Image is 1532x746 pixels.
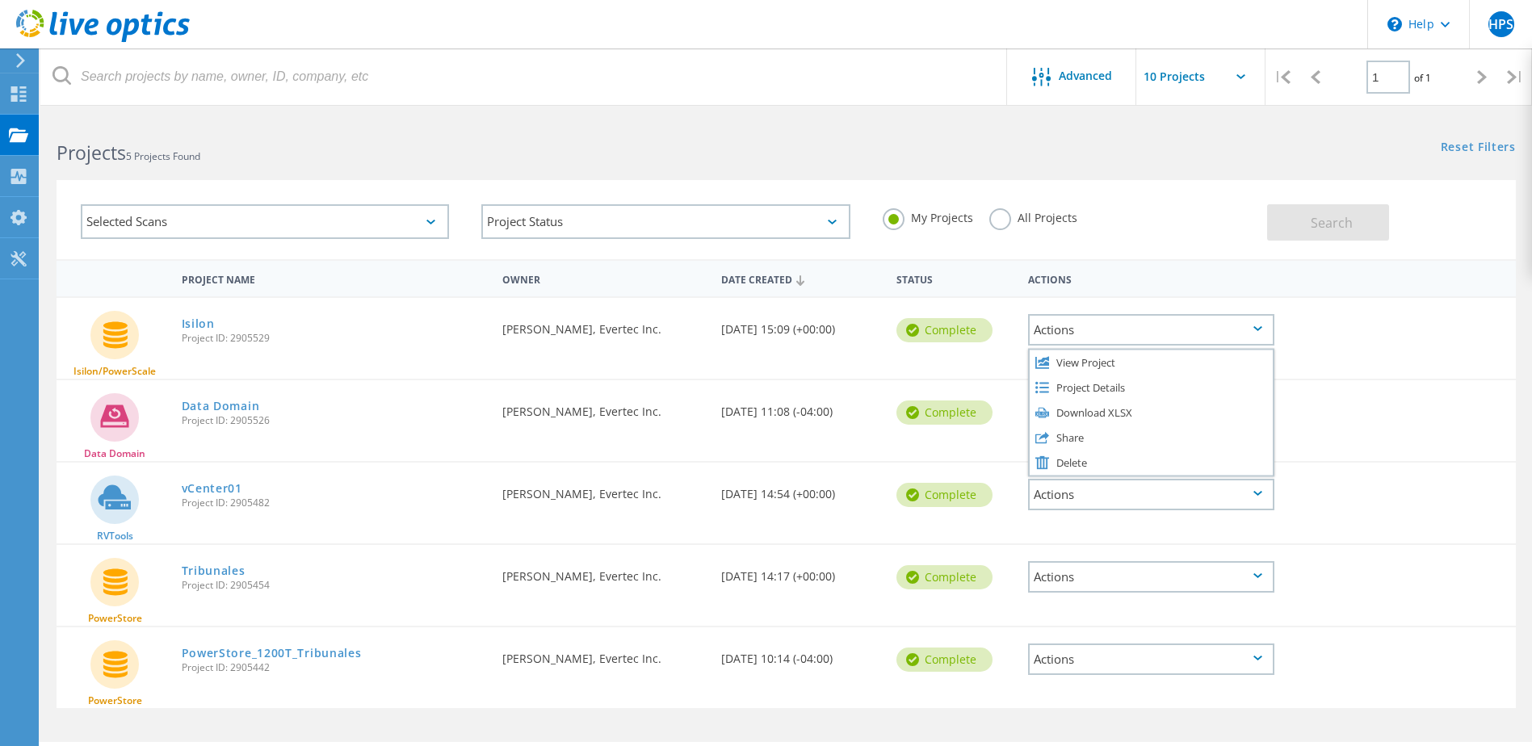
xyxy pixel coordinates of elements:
label: My Projects [883,208,973,224]
div: [PERSON_NAME], Evertec Inc. [494,380,713,434]
div: Date Created [713,263,888,294]
button: Search [1267,204,1389,241]
span: Advanced [1059,70,1112,82]
div: Complete [896,400,993,425]
div: Actions [1028,561,1274,593]
a: Isilon [182,318,215,329]
span: Project ID: 2905454 [182,580,487,590]
div: [DATE] 11:08 (-04:00) [713,380,888,434]
span: Project ID: 2905442 [182,663,487,673]
div: Selected Scans [81,204,449,239]
div: Actions [1028,314,1274,346]
div: View Project [1030,350,1273,375]
div: Actions [1028,643,1274,675]
div: Complete [896,565,993,589]
div: Status [888,263,1020,293]
div: [PERSON_NAME], Evertec Inc. [494,627,713,681]
svg: \n [1387,17,1402,31]
a: Tribunales [182,565,246,576]
span: Isilon/PowerScale [73,367,156,376]
div: [PERSON_NAME], Evertec Inc. [494,545,713,598]
span: Project ID: 2905482 [182,498,487,508]
a: PowerStore_1200T_Tribunales [182,648,362,659]
div: Complete [896,483,993,507]
a: Reset Filters [1441,141,1516,155]
div: Actions [1028,479,1274,510]
div: | [1265,48,1299,106]
div: Project Name [174,263,495,293]
input: Search projects by name, owner, ID, company, etc [40,48,1008,105]
div: [DATE] 10:14 (-04:00) [713,627,888,681]
div: Share [1030,425,1273,450]
div: Delete [1030,450,1273,475]
div: [DATE] 14:17 (+00:00) [713,545,888,598]
label: All Projects [989,208,1077,224]
div: Complete [896,318,993,342]
span: Search [1311,214,1353,232]
div: Complete [896,648,993,672]
span: RVTools [97,531,133,541]
span: Project ID: 2905526 [182,416,487,425]
div: Project Details [1030,375,1273,400]
span: PowerStore [88,696,142,706]
span: Data Domain [84,449,145,459]
div: Download XLSX [1030,400,1273,425]
div: [PERSON_NAME], Evertec Inc. [494,463,713,516]
a: Live Optics Dashboard [16,34,190,45]
a: Data Domain [182,400,260,412]
div: [DATE] 15:09 (+00:00) [713,298,888,351]
div: Project Status [481,204,850,239]
span: HPS [1488,18,1513,31]
div: | [1499,48,1532,106]
div: [DATE] 14:54 (+00:00) [713,463,888,516]
div: [PERSON_NAME], Evertec Inc. [494,298,713,351]
div: Actions [1020,263,1282,293]
div: Owner [494,263,713,293]
span: PowerStore [88,614,142,623]
a: vCenter01 [182,483,242,494]
span: Project ID: 2905529 [182,333,487,343]
span: 5 Projects Found [126,149,200,163]
b: Projects [57,140,126,166]
span: of 1 [1414,71,1431,85]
